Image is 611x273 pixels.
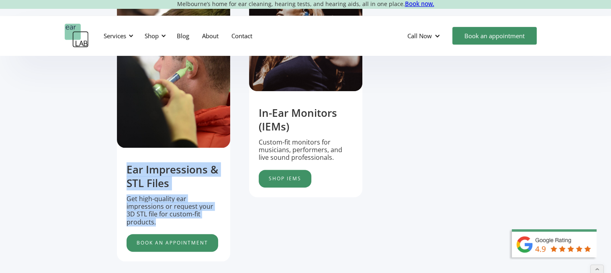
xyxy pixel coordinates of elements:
div: Call Now [401,24,448,48]
div: Shop [145,32,159,40]
a: Blog [170,24,196,47]
h3: Ear Impressions & STL Files [127,163,221,190]
div: Call Now [407,32,432,40]
p: Get high-quality ear impressions or request your 3D STL file for custom-fit products. [127,195,221,226]
a: shop iems [259,170,311,187]
div: Services [99,24,136,48]
a: Book an appointment [452,27,537,45]
a: Contact [225,24,259,47]
p: Custom-fit monitors for musicians, performers, and live sound professionals. [259,139,353,162]
div: Shop [140,24,168,48]
div: Services [104,32,126,40]
h3: In-Ear Monitors (IEMs) [259,106,353,134]
a: home [65,24,89,48]
a: About [196,24,225,47]
a: book an appointment [127,234,218,252]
